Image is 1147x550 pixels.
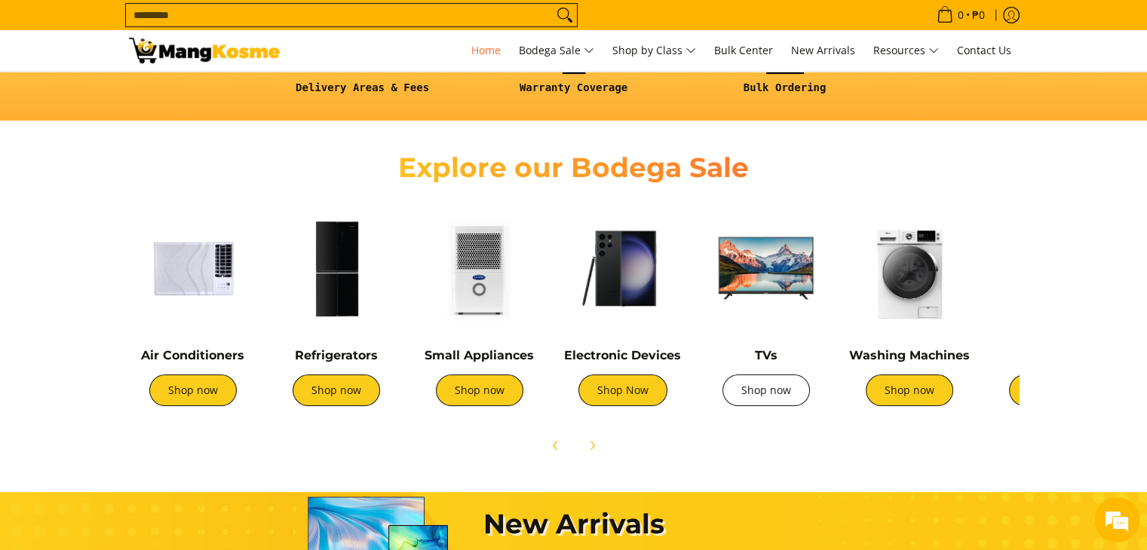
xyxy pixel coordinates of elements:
span: Bodega Sale [519,41,594,60]
button: Search [553,4,577,26]
img: Refrigerators [272,204,400,332]
a: Contact Us [949,30,1019,71]
a: Bulk Center [707,30,781,71]
a: New Arrivals [784,30,863,71]
a: Shop now [436,374,523,406]
a: TVs [755,348,777,362]
a: Shop now [1009,374,1096,406]
a: Shop now [149,374,237,406]
img: Cookers [989,204,1117,332]
span: New Arrivals [791,43,855,57]
span: • [932,7,989,23]
span: Shop by Class [612,41,696,60]
img: Washing Machines [845,204,974,332]
a: Air Conditioners [141,348,244,362]
span: Contact Us [957,43,1011,57]
a: Refrigerators [295,348,378,362]
img: TVs [702,204,830,332]
a: Shop now [293,374,380,406]
button: Previous [539,429,572,462]
span: Resources [873,41,939,60]
a: Home [464,30,508,71]
a: Shop by Class [605,30,704,71]
a: Washing Machines [849,348,970,362]
button: Next [575,429,609,462]
a: Electronic Devices [564,348,681,362]
span: Bulk Center [714,43,773,57]
span: 0 [955,10,966,20]
img: Small Appliances [416,204,544,332]
span: ₱0 [970,10,987,20]
a: Shop now [722,374,810,406]
nav: Main Menu [295,30,1019,71]
a: Small Appliances [425,348,534,362]
span: Home [471,43,501,57]
img: Air Conditioners [129,204,257,332]
a: Shop now [866,374,953,406]
h2: Explore our Bodega Sale [355,151,793,185]
img: Electronic Devices [559,204,687,332]
a: Shop Now [578,374,667,406]
a: Bodega Sale [511,30,602,71]
img: Mang Kosme: Your Home Appliances Warehouse Sale Partner! [129,38,280,63]
a: Resources [866,30,946,71]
